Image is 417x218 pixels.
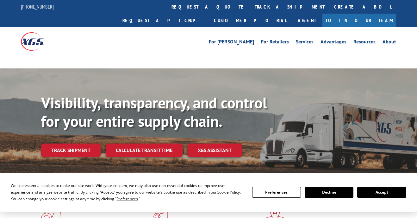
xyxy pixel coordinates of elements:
[209,39,254,46] a: For [PERSON_NAME]
[188,144,242,157] a: XGS ASSISTANT
[21,3,54,10] a: [PHONE_NUMBER]
[41,144,101,157] a: Track shipment
[305,187,353,198] button: Decline
[296,39,314,46] a: Services
[252,187,301,198] button: Preferences
[209,14,291,27] a: Customer Portal
[322,14,396,27] a: Join Our Team
[106,144,183,157] a: Calculate transit time
[217,189,240,195] span: Cookie Policy
[357,187,406,198] button: Accept
[11,182,244,202] div: We use essential cookies to make our site work. With your consent, we may also use non-essential ...
[321,39,346,46] a: Advantages
[383,39,396,46] a: About
[261,39,289,46] a: For Retailers
[118,14,209,27] a: Request a pickup
[353,39,376,46] a: Resources
[41,93,267,131] b: Visibility, transparency, and control for your entire supply chain.
[291,14,322,27] a: Agent
[116,196,138,202] span: Preferences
